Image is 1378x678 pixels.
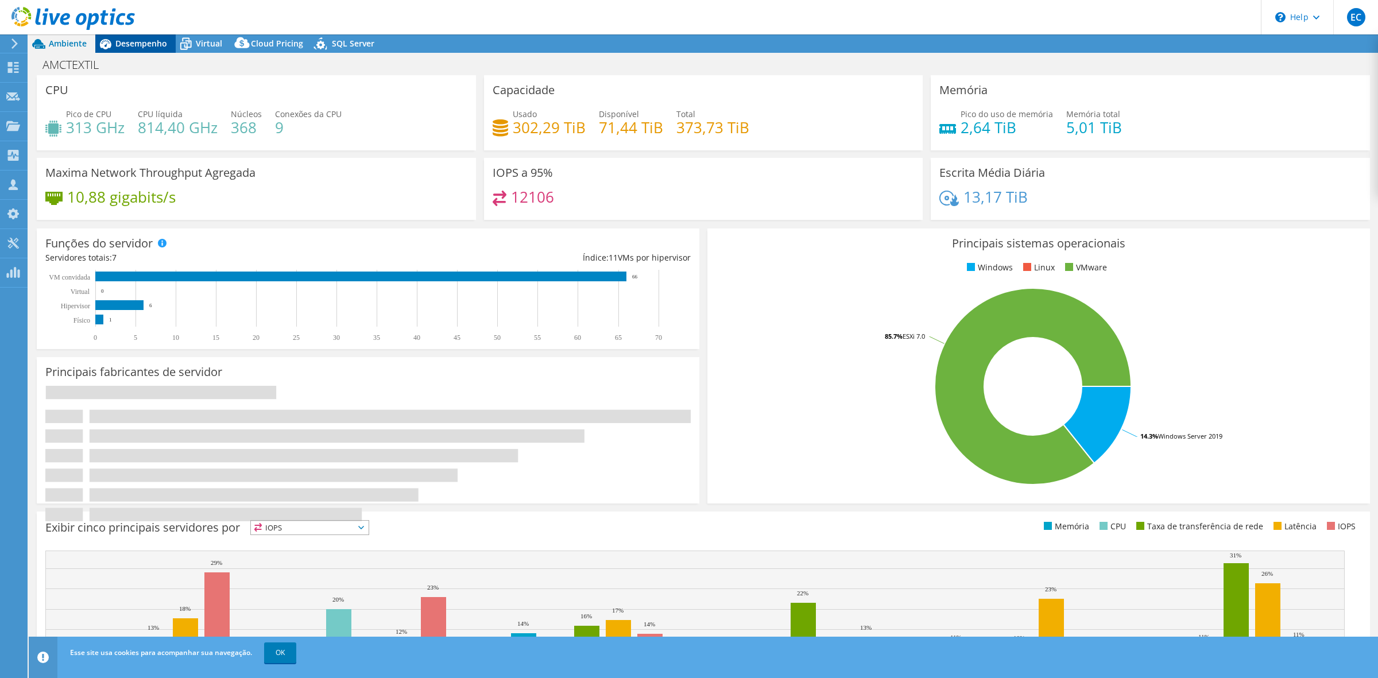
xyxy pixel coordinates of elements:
[148,624,159,631] text: 13%
[138,109,183,119] span: CPU líquida
[172,334,179,342] text: 10
[45,237,153,250] h3: Funções do servidor
[655,334,662,342] text: 70
[1271,520,1317,533] li: Latência
[1133,520,1263,533] li: Taxa de transferência de rede
[963,191,1028,203] h4: 13,17 TiB
[1020,261,1055,274] li: Linux
[396,628,407,635] text: 12%
[45,84,68,96] h3: CPU
[49,273,90,281] text: VM convidada
[231,109,262,119] span: Núcleos
[49,38,87,49] span: Ambiente
[66,121,125,134] h4: 313 GHz
[903,332,925,340] tspan: ESXi 7.0
[71,288,90,296] text: Virtual
[1158,432,1222,440] tspan: Windows Server 2019
[293,334,300,342] text: 25
[45,166,256,179] h3: Maxima Network Throughput Agregada
[1013,634,1025,641] text: 10%
[493,84,555,96] h3: Capacidade
[1041,520,1089,533] li: Memória
[231,121,262,134] h4: 368
[333,334,340,342] text: 30
[251,38,303,49] span: Cloud Pricing
[632,274,638,280] text: 66
[615,334,622,342] text: 65
[716,237,1361,250] h3: Principais sistemas operacionais
[45,366,222,378] h3: Principais fabricantes de servidor
[517,620,529,627] text: 14%
[332,596,344,603] text: 20%
[797,590,808,596] text: 22%
[1140,432,1158,440] tspan: 14.3%
[612,607,624,614] text: 17%
[513,121,586,134] h4: 302,29 TiB
[251,521,369,534] span: IOPS
[427,584,439,591] text: 23%
[138,121,218,134] h4: 814,40 GHz
[574,334,581,342] text: 60
[676,109,695,119] span: Total
[45,251,368,264] div: Servidores totais:
[112,252,117,263] span: 7
[101,288,104,294] text: 0
[1275,12,1286,22] svg: \n
[253,334,260,342] text: 20
[939,84,988,96] h3: Memória
[885,332,903,340] tspan: 85.7%
[609,252,618,263] span: 11
[109,317,112,323] text: 1
[1230,552,1241,559] text: 31%
[368,251,691,264] div: Índice: VMs por hipervisor
[134,334,137,342] text: 5
[961,109,1053,119] span: Pico do uso de memória
[73,316,90,324] tspan: Físico
[264,642,296,663] a: OK
[66,109,111,119] span: Pico de CPU
[644,621,655,627] text: 14%
[1062,261,1107,274] li: VMware
[964,261,1013,274] li: Windows
[212,334,219,342] text: 15
[961,121,1053,134] h4: 2,64 TiB
[61,302,90,310] text: Hipervisor
[413,334,420,342] text: 40
[1261,570,1273,577] text: 26%
[939,166,1045,179] h3: Escrita Média Diária
[676,121,749,134] h4: 373,73 TiB
[275,109,342,119] span: Conexões da CPU
[494,334,501,342] text: 50
[513,109,537,119] span: Usado
[115,38,167,49] span: Desempenho
[599,121,663,134] h4: 71,44 TiB
[211,559,222,566] text: 29%
[70,648,252,657] span: Esse site usa cookies para acompanhar sua navegação.
[37,59,117,71] h1: AMCTEXTIL
[149,303,152,308] text: 6
[454,334,460,342] text: 45
[196,38,222,49] span: Virtual
[860,624,872,631] text: 13%
[1198,633,1210,640] text: 11%
[493,166,553,179] h3: IOPS a 95%
[67,191,176,203] h4: 10,88 gigabits/s
[275,121,342,134] h4: 9
[373,334,380,342] text: 35
[1066,121,1122,134] h4: 5,01 TiB
[94,334,97,342] text: 0
[950,634,962,641] text: 11%
[1324,520,1356,533] li: IOPS
[599,109,639,119] span: Disponível
[580,613,592,619] text: 16%
[1347,8,1365,26] span: EC
[1097,520,1126,533] li: CPU
[534,334,541,342] text: 55
[332,38,374,49] span: SQL Server
[1045,586,1056,592] text: 23%
[1293,631,1305,638] text: 11%
[1066,109,1120,119] span: Memória total
[179,605,191,612] text: 18%
[511,191,554,203] h4: 12106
